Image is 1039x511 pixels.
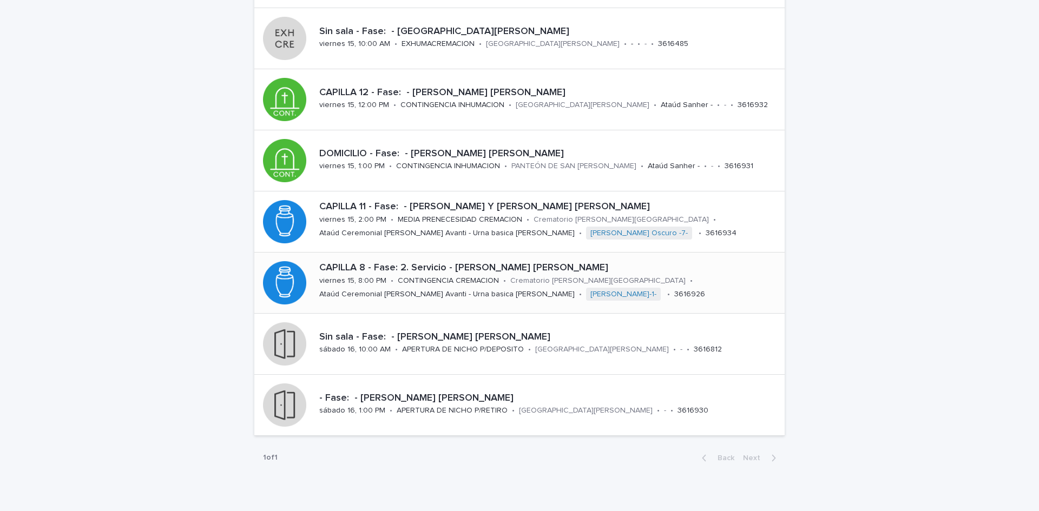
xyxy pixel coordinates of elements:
p: viernes 15, 2:00 PM [319,215,386,224]
p: Crematorio [PERSON_NAME][GEOGRAPHIC_DATA] [510,276,686,286]
p: 3616926 [674,290,705,299]
a: - Fase: - [PERSON_NAME] [PERSON_NAME]sábado 16, 1:00 PM•APERTURA DE NICHO P/RETIRO•[GEOGRAPHIC_DA... [254,375,785,436]
p: viernes 15, 10:00 AM [319,39,390,49]
p: • [579,290,582,299]
p: • [713,215,716,224]
p: • [704,162,707,171]
p: 3616934 [706,229,736,238]
p: [GEOGRAPHIC_DATA][PERSON_NAME] [486,39,620,49]
p: • [391,276,393,286]
p: • [624,39,627,49]
p: • [390,406,392,415]
p: • [479,39,482,49]
p: • [391,215,393,224]
p: • [527,215,529,224]
p: • [504,162,507,171]
p: MEDIA PRENECESIDAD CREMACION [398,215,522,224]
p: EXHUMACREMACION [402,39,475,49]
p: CAPILLA 12 - Fase: - [PERSON_NAME] [PERSON_NAME] [319,87,780,99]
p: • [395,345,398,354]
p: - [724,101,726,110]
p: Ataúd Sanher - [648,162,700,171]
p: • [393,101,396,110]
p: Ataúd Sanher - [661,101,713,110]
p: • [394,39,397,49]
span: Back [711,454,734,462]
p: • [690,276,693,286]
p: - Fase: - [PERSON_NAME] [PERSON_NAME] [319,393,780,404]
p: Ataúd Ceremonial [PERSON_NAME] Avanti - Urna basica [PERSON_NAME] [319,229,575,238]
a: CAPILLA 8 - Fase: 2. Servicio - [PERSON_NAME] [PERSON_NAME]viernes 15, 8:00 PM•CONTINGENCIA CREMA... [254,253,785,314]
p: - [645,39,647,49]
a: [PERSON_NAME] Oscuro -7- [590,229,688,238]
p: • [699,229,701,238]
p: • [657,406,660,415]
p: • [503,276,506,286]
a: CAPILLA 11 - Fase: - [PERSON_NAME] Y [PERSON_NAME] [PERSON_NAME]viernes 15, 2:00 PM•MEDIA PRENECE... [254,191,785,253]
p: DOMICILIO - Fase: - [PERSON_NAME] [PERSON_NAME] [319,148,780,160]
p: • [641,162,643,171]
span: Next [743,454,767,462]
a: Sin sala - Fase: - [GEOGRAPHIC_DATA][PERSON_NAME]viernes 15, 10:00 AM•EXHUMACREMACION•[GEOGRAPHIC... [254,8,785,69]
p: • [687,345,689,354]
p: - [631,39,633,49]
p: APERTURA DE NICHO P/RETIRO [397,406,508,415]
p: sábado 16, 10:00 AM [319,345,391,354]
p: viernes 15, 1:00 PM [319,162,385,171]
p: • [717,101,720,110]
p: 3616930 [678,406,708,415]
p: 3616485 [658,39,688,49]
p: sábado 16, 1:00 PM [319,406,385,415]
p: viernes 15, 8:00 PM [319,276,386,286]
a: DOMICILIO - Fase: - [PERSON_NAME] [PERSON_NAME]viernes 15, 1:00 PM•CONTINGENCIA INHUMACION•PANTEÓ... [254,130,785,191]
button: Next [739,453,785,463]
p: 3616932 [738,101,768,110]
p: 3616931 [725,162,753,171]
button: Back [693,453,739,463]
p: PANTEÓN DE SAN [PERSON_NAME] [511,162,636,171]
p: - [711,162,713,171]
p: • [673,345,676,354]
a: [PERSON_NAME]-1- [590,290,656,299]
p: • [389,162,392,171]
p: • [509,101,511,110]
p: CONTINGENCIA INHUMACION [396,162,500,171]
a: CAPILLA 12 - Fase: - [PERSON_NAME] [PERSON_NAME]viernes 15, 12:00 PM•CONTINGENCIA INHUMACION•[GEO... [254,69,785,130]
p: • [651,39,654,49]
p: • [528,345,531,354]
a: Sin sala - Fase: - [PERSON_NAME] [PERSON_NAME]sábado 16, 10:00 AM•APERTURA DE NICHO P/DEPOSITO•[G... [254,314,785,375]
p: [GEOGRAPHIC_DATA][PERSON_NAME] [519,406,653,415]
p: [GEOGRAPHIC_DATA][PERSON_NAME] [535,345,669,354]
p: Sin sala - Fase: - [PERSON_NAME] [PERSON_NAME] [319,331,780,343]
p: • [718,162,720,171]
p: • [654,101,656,110]
p: • [670,406,673,415]
p: • [667,290,670,299]
p: 3616812 [694,345,722,354]
p: CONTINGENCIA CREMACION [398,276,499,286]
p: - [664,406,666,415]
p: Crematorio [PERSON_NAME][GEOGRAPHIC_DATA] [534,215,709,224]
p: APERTURA DE NICHO P/DEPOSITO [402,345,524,354]
p: 1 of 1 [254,444,286,471]
p: viernes 15, 12:00 PM [319,101,389,110]
p: • [579,229,582,238]
p: • [637,39,640,49]
p: • [512,406,515,415]
p: CAPILLA 8 - Fase: 2. Servicio - [PERSON_NAME] [PERSON_NAME] [319,262,780,274]
p: Ataúd Ceremonial [PERSON_NAME] Avanti - Urna basica [PERSON_NAME] [319,290,575,299]
p: [GEOGRAPHIC_DATA][PERSON_NAME] [516,101,649,110]
p: Sin sala - Fase: - [GEOGRAPHIC_DATA][PERSON_NAME] [319,26,780,38]
p: - [680,345,682,354]
p: CONTINGENCIA INHUMACION [400,101,504,110]
p: • [731,101,733,110]
p: CAPILLA 11 - Fase: - [PERSON_NAME] Y [PERSON_NAME] [PERSON_NAME] [319,201,780,213]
